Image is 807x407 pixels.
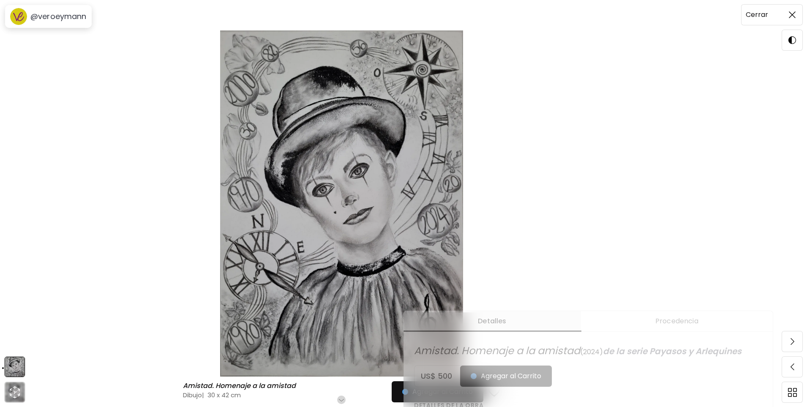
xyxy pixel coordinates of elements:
[471,371,541,381] span: Agregar al Carrito
[414,344,580,358] span: Amistad. Homenaje a la amistad
[8,385,22,399] div: animation
[183,382,298,390] h6: Amistad. Homenaje a la amistad
[603,345,742,357] span: de la serie Payasos y Arlequines
[580,347,603,357] span: ( 2024 )
[409,316,576,326] span: Detalles
[392,381,483,402] button: Agregar al Carrito
[746,9,768,20] h6: Cerrar
[586,316,768,326] span: Procedencia
[414,371,460,381] h5: US$ 500
[30,11,87,22] h6: @veroeymann
[460,366,552,387] button: Agregar al Carrito
[402,387,473,397] span: Agregar al Carrito
[183,391,419,399] h4: Dibujo | 30 x 42 cm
